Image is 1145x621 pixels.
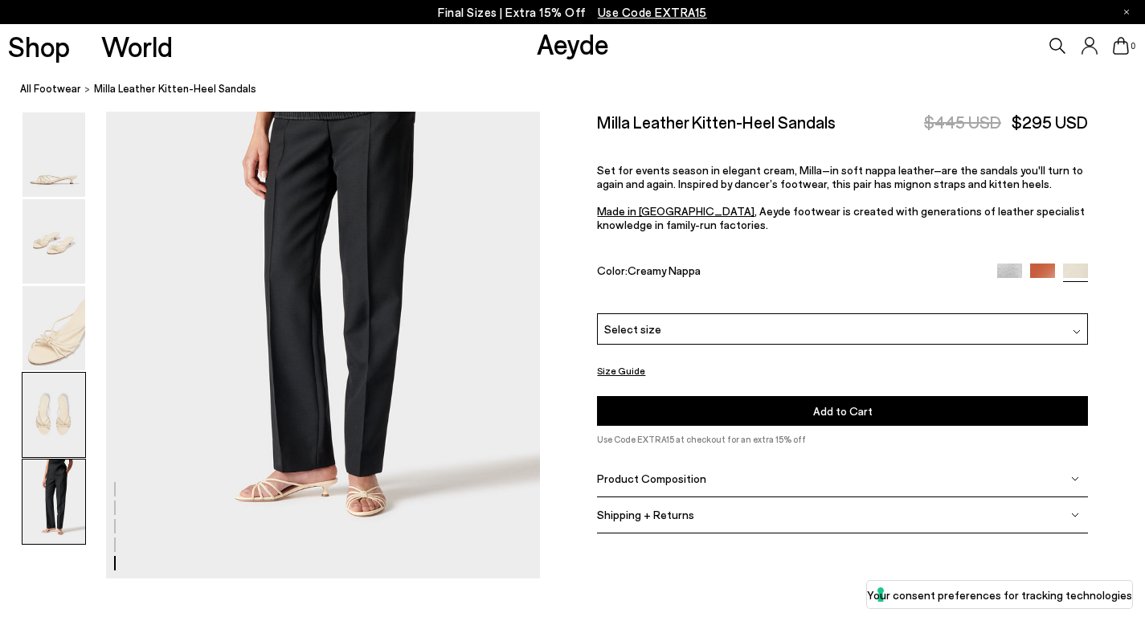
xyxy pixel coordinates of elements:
[924,112,1001,132] span: $445 USD
[1012,112,1088,132] span: $295 USD
[597,396,1087,426] button: Add to Cart
[628,264,701,277] span: Creamy Nappa
[867,586,1132,603] label: Your consent preferences for tracking technologies
[20,67,1145,112] nav: breadcrumb
[22,373,85,457] img: Milla Leather Kitten-Heel Sandals - Image 4
[1113,37,1129,55] a: 0
[8,32,70,60] a: Shop
[438,2,707,22] p: Final Sizes | Extra 15% Off
[1129,42,1137,51] span: 0
[22,460,85,544] img: Milla Leather Kitten-Heel Sandals - Image 5
[20,80,81,97] a: All Footwear
[867,581,1132,608] button: Your consent preferences for tracking technologies
[597,264,981,282] div: Color:
[94,80,256,97] span: Milla Leather Kitten-Heel Sandals
[101,32,173,60] a: World
[597,163,1085,231] span: Set for events season in elegant cream, Milla–in soft nappa leather–are the sandals you'll turn t...
[537,27,609,60] a: Aeyde
[22,286,85,370] img: Milla Leather Kitten-Heel Sandals - Image 3
[597,508,694,521] span: Shipping + Returns
[597,112,836,132] h2: Milla Leather Kitten-Heel Sandals
[813,404,873,418] span: Add to Cart
[598,5,707,19] span: Navigate to /collections/ss25-final-sizes
[597,432,1087,447] p: Use Code EXTRA15 at checkout for an extra 15% off
[22,112,85,197] img: Milla Leather Kitten-Heel Sandals - Image 1
[1071,475,1079,483] img: svg%3E
[1071,511,1079,519] img: svg%3E
[597,204,754,218] a: Made in [GEOGRAPHIC_DATA]
[1073,328,1081,336] img: svg%3E
[604,321,661,337] span: Select size
[597,472,706,485] span: Product Composition
[22,199,85,284] img: Milla Leather Kitten-Heel Sandals - Image 2
[597,361,645,381] button: Size Guide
